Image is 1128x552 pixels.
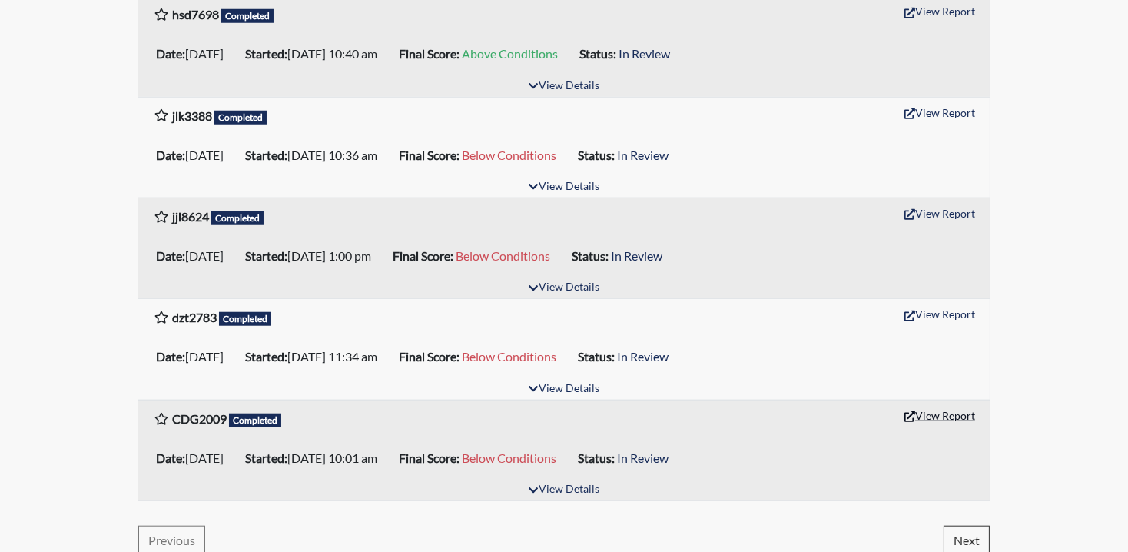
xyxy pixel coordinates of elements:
[399,148,459,162] b: Final Score:
[897,101,982,125] button: View Report
[172,209,209,224] b: jjl8624
[239,143,393,168] li: [DATE] 10:36 am
[150,42,239,66] li: [DATE]
[245,248,287,263] b: Started:
[156,248,185,263] b: Date:
[150,446,239,471] li: [DATE]
[229,414,281,427] span: Completed
[245,451,287,465] b: Started:
[393,248,453,263] b: Final Score:
[239,244,387,268] li: [DATE] 1:00 pm
[239,344,393,369] li: [DATE] 11:34 am
[572,248,609,263] b: Status:
[172,7,219,22] b: hsd7698
[578,349,615,364] b: Status:
[172,108,212,123] b: jlk3388
[172,411,227,426] b: CDG2009
[245,46,287,61] b: Started:
[619,46,670,61] span: In Review
[456,248,550,263] span: Below Conditions
[214,111,267,125] span: Completed
[522,480,605,500] button: View Details
[617,349,669,364] span: In Review
[462,46,558,61] span: Above Conditions
[239,446,393,471] li: [DATE] 10:01 am
[522,177,605,198] button: View Details
[522,278,605,298] button: View Details
[897,201,982,225] button: View Report
[897,302,982,326] button: View Report
[522,379,605,400] button: View Details
[156,46,185,61] b: Date:
[462,148,556,162] span: Below Conditions
[579,46,616,61] b: Status:
[156,148,185,162] b: Date:
[150,244,239,268] li: [DATE]
[245,349,287,364] b: Started:
[156,451,185,465] b: Date:
[617,148,669,162] span: In Review
[150,143,239,168] li: [DATE]
[611,248,662,263] span: In Review
[399,451,459,465] b: Final Score:
[221,9,274,23] span: Completed
[150,344,239,369] li: [DATE]
[219,312,271,326] span: Completed
[172,310,217,324] b: dzt2783
[399,46,459,61] b: Final Score:
[211,211,264,225] span: Completed
[462,451,556,465] span: Below Conditions
[617,451,669,465] span: In Review
[156,349,185,364] b: Date:
[462,349,556,364] span: Below Conditions
[239,42,393,66] li: [DATE] 10:40 am
[522,76,605,97] button: View Details
[578,148,615,162] b: Status:
[578,451,615,465] b: Status:
[897,404,982,427] button: View Report
[399,349,459,364] b: Final Score:
[245,148,287,162] b: Started:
